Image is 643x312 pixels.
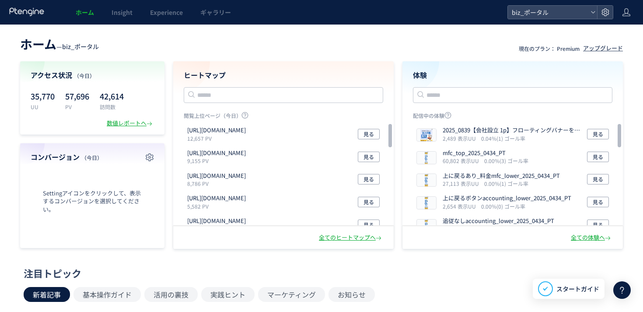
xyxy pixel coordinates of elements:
button: マーケティング [258,287,325,302]
h4: アクセス状況 [31,70,154,80]
button: 新着記事 [24,287,70,302]
p: https://moneyforward.com [187,194,246,202]
i: 3,193 表示UU [443,225,479,233]
i: 0.00%(0) ゴール率 [481,225,525,233]
p: PV [65,103,89,110]
button: 見る [587,129,609,139]
div: 全ての体験へ [571,234,612,242]
button: お知らせ [328,287,375,302]
p: 訪問数 [100,103,124,110]
span: ギャラリー [200,8,231,17]
div: アップグレード [583,44,623,53]
p: 追従なしaccounting_lower_2025_0434_PT [443,217,554,225]
i: 27,113 表示UU [443,180,482,187]
span: Insight [112,8,133,17]
span: Experience [150,8,183,17]
div: — [20,35,99,53]
button: 見る [587,220,609,230]
button: 見る [358,174,380,184]
p: 12,657 PV [187,135,249,142]
span: 見る [593,220,603,230]
button: 見る [358,129,380,139]
p: mfc_top_2025_0434_PT [443,149,525,157]
button: 見る [358,152,380,162]
span: Settingアイコンをクリックして、表示するコンバージョンを選択してください。 [31,189,154,214]
button: 見る [587,174,609,184]
button: 基本操作ガイド [73,287,141,302]
div: 全てのヒートマップへ [319,234,383,242]
i: 2,654 表示UU [443,202,479,210]
p: https://biz.moneyforward.com/payroll [187,217,246,225]
span: biz_ポータル [62,42,99,51]
p: 上に戻るボタンaccounting_lower_2025_0434_PT [443,194,571,202]
span: 見る [593,129,603,139]
p: 上に戻るあり_料金mfc_lower_2025_0434_PT [443,172,560,180]
i: 0.00%(3) ゴール率 [484,157,528,164]
p: 現在のプラン： Premium [519,45,580,52]
i: 0.00%(0) ゴール率 [481,202,525,210]
p: 9,155 PV [187,157,249,164]
span: （今日） [81,154,102,161]
p: https://biz.moneyforward.com/accounting [187,172,246,180]
span: スタートガイド [556,284,599,294]
p: https://biz.moneyforward.com [187,149,246,157]
i: 60,802 表示UU [443,157,482,164]
img: 83e036001533ff90fe1e073fade64d941759193882672.png [417,174,436,186]
span: 見る [593,174,603,184]
img: b103b267c4be0a181a232df319f6b56e1759193415194.png [417,220,436,232]
img: 7c47508f88def0e20db88abe510b5d1d1759130962965.png [417,129,436,141]
span: 見る [363,174,374,184]
p: 5,582 PV [187,202,249,210]
p: https://biz.moneyforward.com/expense [187,126,246,135]
button: 実践ヒント [201,287,255,302]
p: 閲覧上位ページ（今日） [184,112,383,123]
span: 見る [593,197,603,207]
p: UU [31,103,55,110]
h4: コンバージョン [31,152,154,162]
button: 見る [587,152,609,162]
i: 0.04%(1) ゴール率 [481,135,525,142]
button: 見る [358,220,380,230]
h4: ヒートマップ [184,70,383,80]
p: 42,614 [100,89,124,103]
span: ホーム [76,8,94,17]
span: 見る [363,197,374,207]
span: biz_ポータル [509,6,587,19]
span: 見る [593,152,603,162]
span: 見る [363,129,374,139]
img: 378591387c45795f243dbc1d8b1aa63a1759193809944.png [417,197,436,209]
p: 2025_0839【会社設立 1p】フローティングバナーを印鑑CPに戻す [443,126,584,135]
p: 57,696 [65,89,89,103]
img: 77bdcbb7b2dd41f50bc05bec379942d91759193976955.png [417,152,436,164]
p: 3,610 PV [187,225,249,233]
span: （今日） [74,72,95,79]
i: 2,489 表示UU [443,135,479,142]
i: 0.00%(1) ゴール率 [484,180,528,187]
button: 活用の裏技 [144,287,198,302]
button: 見る [358,197,380,207]
p: 35,770 [31,89,55,103]
div: 数値レポートへ [107,119,154,128]
span: 見る [363,220,374,230]
p: 配信中の体験 [413,112,612,123]
p: 8,786 PV [187,180,249,187]
span: 見る [363,152,374,162]
div: 注目トピック [24,266,615,280]
h4: 体験 [413,70,612,80]
button: 見る [587,197,609,207]
span: ホーム [20,35,56,53]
